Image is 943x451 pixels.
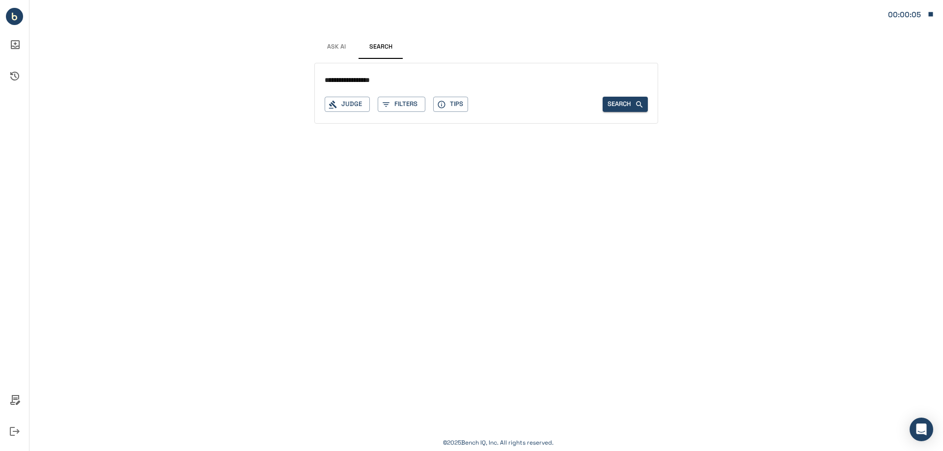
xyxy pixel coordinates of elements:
[359,35,403,59] button: Search
[325,97,370,112] button: Judge
[910,418,933,441] div: Open Intercom Messenger
[883,4,939,25] button: Matter: 108990:0001
[378,97,425,112] button: Filters
[603,97,648,112] button: Search
[888,8,922,21] div: Matter: 108990:0001
[327,43,346,51] span: Ask AI
[433,97,468,112] button: Tips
